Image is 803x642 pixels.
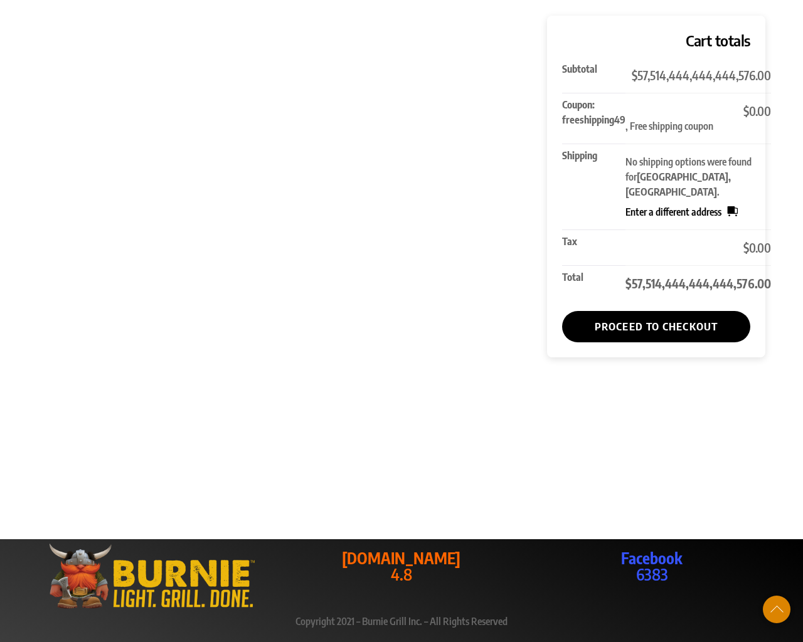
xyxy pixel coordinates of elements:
td: No shipping options were found for . [625,144,771,229]
a: Facebook6383 [538,550,765,583]
bdi: 57,514,444,444,444,576.00 [632,68,771,83]
td: , Free shipping coupon [625,93,771,144]
span: $ [625,276,632,291]
span: $ [743,103,749,118]
th: Subtotal [562,58,625,93]
bdi: 0.00 [743,240,771,255]
span: $ [743,240,749,255]
h2: Cart totals [562,31,750,50]
th: Total [562,265,625,301]
th: Tax [562,229,625,265]
bdi: 57,514,444,444,444,576.00 [625,276,771,291]
strong: Facebook [621,548,683,568]
span: $ [632,68,637,83]
strong: [DOMAIN_NAME] [342,548,460,568]
img: burniegrill.com-logo-high-res-2020110_500px [38,539,265,613]
a: Proceed to checkout [562,311,750,342]
p: 6383 [538,550,765,583]
span: 0.00 [625,103,771,118]
a: [DOMAIN_NAME]4.8 [288,550,515,583]
th: Coupon: freeshipping49 [562,93,625,144]
th: Shipping [562,144,625,229]
p: 4.8 [288,550,515,583]
p: Copyright 2021 – Burnie Grill Inc. – All Rights Reserved [38,613,765,629]
strong: [GEOGRAPHIC_DATA], [GEOGRAPHIC_DATA] [625,171,731,198]
a: Enter a different address [625,204,738,219]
